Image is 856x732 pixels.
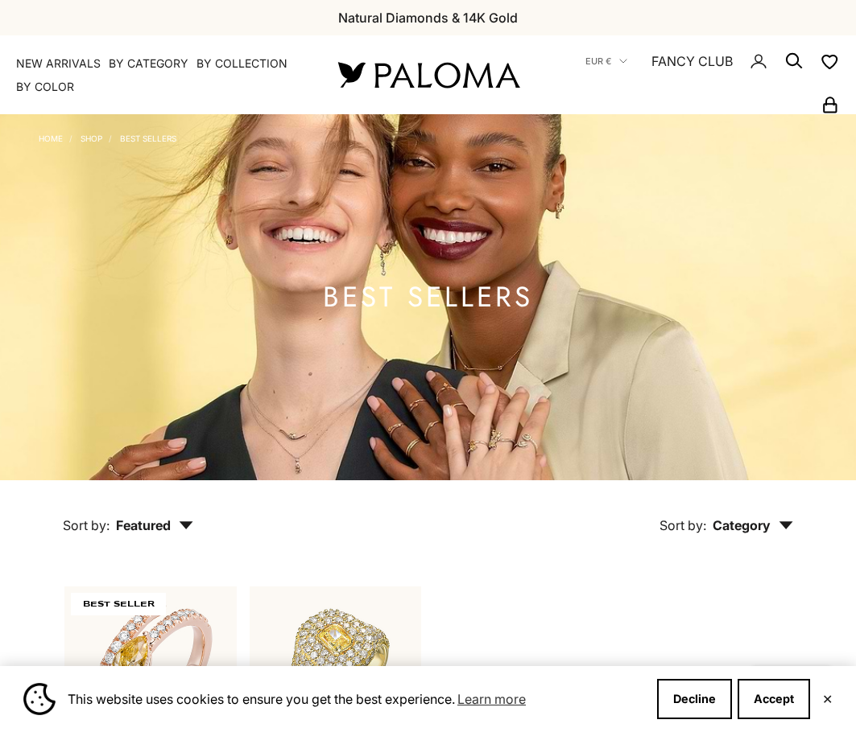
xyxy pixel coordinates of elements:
span: Sort by: [63,517,110,533]
h1: BEST SELLERS [323,287,533,307]
button: Decline [657,679,732,719]
button: Accept [738,679,810,719]
a: BEST SELLERS [120,134,176,143]
span: Featured [116,517,193,533]
summary: By Color [16,79,74,95]
button: Sort by: Featured [26,480,230,548]
span: EUR € [585,54,611,68]
button: Close [822,694,833,704]
a: Home [39,134,63,143]
a: FANCY CLUB [651,51,733,72]
span: Category [713,517,793,533]
span: BEST SELLER [71,593,166,615]
span: Sort by: [660,517,706,533]
a: NEW ARRIVALS [16,56,101,72]
button: Sort by: Category [622,480,830,548]
a: Learn more [455,687,528,711]
button: EUR € [585,54,627,68]
nav: Secondary navigation [557,35,841,114]
p: Natural Diamonds & 14K Gold [338,7,518,28]
img: Cookie banner [23,683,56,715]
nav: Primary navigation [16,56,300,95]
a: Shop [81,134,102,143]
span: This website uses cookies to ensure you get the best experience. [68,687,644,711]
nav: Breadcrumb [39,130,176,143]
summary: By Category [109,56,188,72]
summary: By Collection [196,56,287,72]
